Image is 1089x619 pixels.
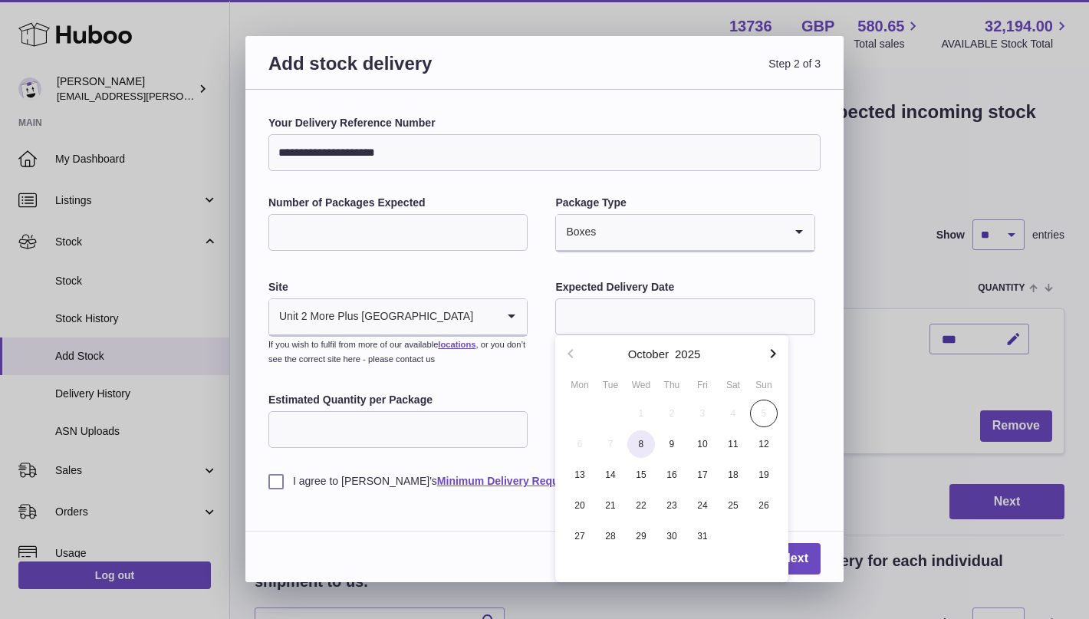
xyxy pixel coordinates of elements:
[595,490,626,521] button: 21
[269,299,527,336] div: Search for option
[438,340,475,349] a: locations
[689,461,716,489] span: 17
[627,400,655,427] span: 1
[626,521,656,552] button: 29
[719,492,747,519] span: 25
[718,378,748,392] div: Sat
[626,378,656,392] div: Wed
[564,459,595,490] button: 13
[626,459,656,490] button: 15
[556,215,597,250] span: Boxes
[268,474,821,489] label: I agree to [PERSON_NAME]'s
[719,400,747,427] span: 4
[269,299,474,334] span: Unit 2 More Plus [GEOGRAPHIC_DATA]
[627,492,655,519] span: 22
[595,429,626,459] button: 7
[564,378,595,392] div: Mon
[268,340,525,364] small: If you wish to fulfil from more of our available , or you don’t see the correct site here - pleas...
[718,490,748,521] button: 25
[750,400,778,427] span: 5
[769,543,821,575] a: Next
[656,429,687,459] button: 9
[555,280,814,295] label: Expected Delivery Date
[656,378,687,392] div: Thu
[718,398,748,429] button: 4
[656,398,687,429] button: 2
[748,429,779,459] button: 12
[268,393,528,407] label: Estimated Quantity per Package
[564,429,595,459] button: 6
[689,492,716,519] span: 24
[748,398,779,429] button: 5
[268,51,544,94] h3: Add stock delivery
[544,51,821,94] span: Step 2 of 3
[564,490,595,521] button: 20
[658,461,686,489] span: 16
[687,521,718,552] button: 31
[595,459,626,490] button: 14
[626,398,656,429] button: 1
[658,522,686,550] span: 30
[748,378,779,392] div: Sun
[268,116,821,130] label: Your Delivery Reference Number
[687,490,718,521] button: 24
[474,299,496,334] input: Search for option
[597,461,624,489] span: 14
[718,459,748,490] button: 18
[626,490,656,521] button: 22
[656,459,687,490] button: 16
[658,430,686,458] span: 9
[689,430,716,458] span: 10
[656,521,687,552] button: 30
[687,429,718,459] button: 10
[750,492,778,519] span: 26
[626,429,656,459] button: 8
[719,461,747,489] span: 18
[658,492,686,519] span: 23
[597,430,624,458] span: 7
[687,459,718,490] button: 17
[748,459,779,490] button: 19
[689,400,716,427] span: 3
[268,280,528,295] label: Site
[555,196,814,210] label: Package Type
[687,398,718,429] button: 3
[595,521,626,552] button: 28
[627,461,655,489] span: 15
[597,215,783,250] input: Search for option
[748,490,779,521] button: 26
[718,429,748,459] button: 11
[719,430,747,458] span: 11
[597,492,624,519] span: 21
[566,522,594,550] span: 27
[627,522,655,550] span: 29
[658,400,686,427] span: 2
[656,490,687,521] button: 23
[687,378,718,392] div: Fri
[556,215,814,252] div: Search for option
[597,522,624,550] span: 28
[268,196,528,210] label: Number of Packages Expected
[566,430,594,458] span: 6
[750,461,778,489] span: 19
[628,348,669,360] button: October
[595,378,626,392] div: Tue
[627,430,655,458] span: 8
[437,475,604,487] a: Minimum Delivery Requirements
[566,461,594,489] span: 13
[750,430,778,458] span: 12
[564,521,595,552] button: 27
[689,522,716,550] span: 31
[675,348,700,360] button: 2025
[566,492,594,519] span: 20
